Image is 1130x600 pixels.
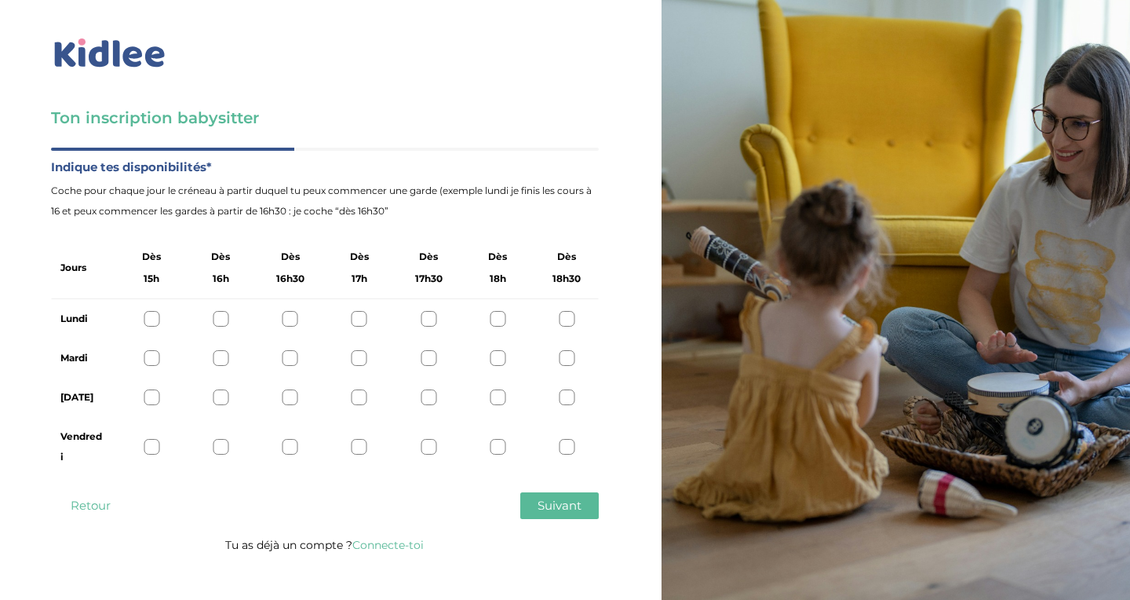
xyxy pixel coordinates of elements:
[60,258,86,278] label: Jours
[213,269,229,289] span: 16h
[557,247,576,267] span: Dès
[490,269,506,289] span: 18h
[281,247,300,267] span: Dès
[60,348,104,368] label: Mardi
[352,538,424,552] a: Connecte-toi
[51,535,599,555] p: Tu as déjà un compte ?
[51,35,169,71] img: logo_kidlee_bleu
[51,181,599,221] span: Coche pour chaque jour le créneau à partir duquel tu peux commencer une garde (exemple lundi je f...
[60,426,104,467] label: Vendredi
[144,269,159,289] span: 15h
[51,107,599,129] h3: Ton inscription babysitter
[276,269,304,289] span: 16h30
[51,157,599,177] label: Indique tes disponibilités*
[142,247,161,267] span: Dès
[60,309,104,329] label: Lundi
[488,247,507,267] span: Dès
[51,492,129,519] button: Retour
[538,498,581,513] span: Suivant
[350,247,369,267] span: Dès
[352,269,367,289] span: 17h
[211,247,230,267] span: Dès
[60,387,104,408] label: [DATE]
[520,492,599,519] button: Suivant
[552,269,581,289] span: 18h30
[419,247,438,267] span: Dès
[415,269,443,289] span: 17h30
